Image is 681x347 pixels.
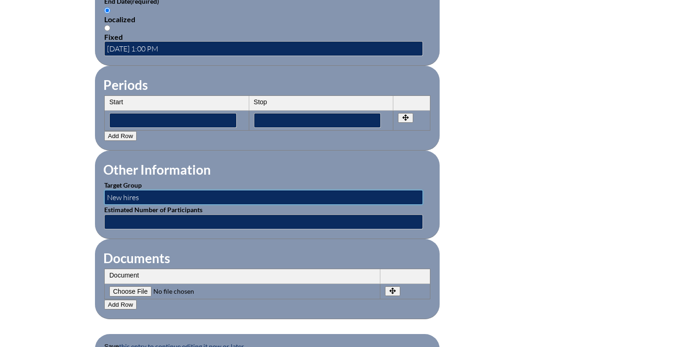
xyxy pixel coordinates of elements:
[104,32,430,41] div: Fixed
[104,15,430,24] div: Localized
[105,269,380,284] th: Document
[102,77,149,93] legend: Periods
[104,206,202,214] label: Estimated Number of Participants
[105,96,249,111] th: Start
[104,181,142,189] label: Target Group
[104,131,137,141] button: Add Row
[104,7,110,13] input: Localized
[102,250,171,266] legend: Documents
[104,25,110,31] input: Fixed
[249,96,394,111] th: Stop
[104,300,137,309] button: Add Row
[102,162,212,177] legend: Other Information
